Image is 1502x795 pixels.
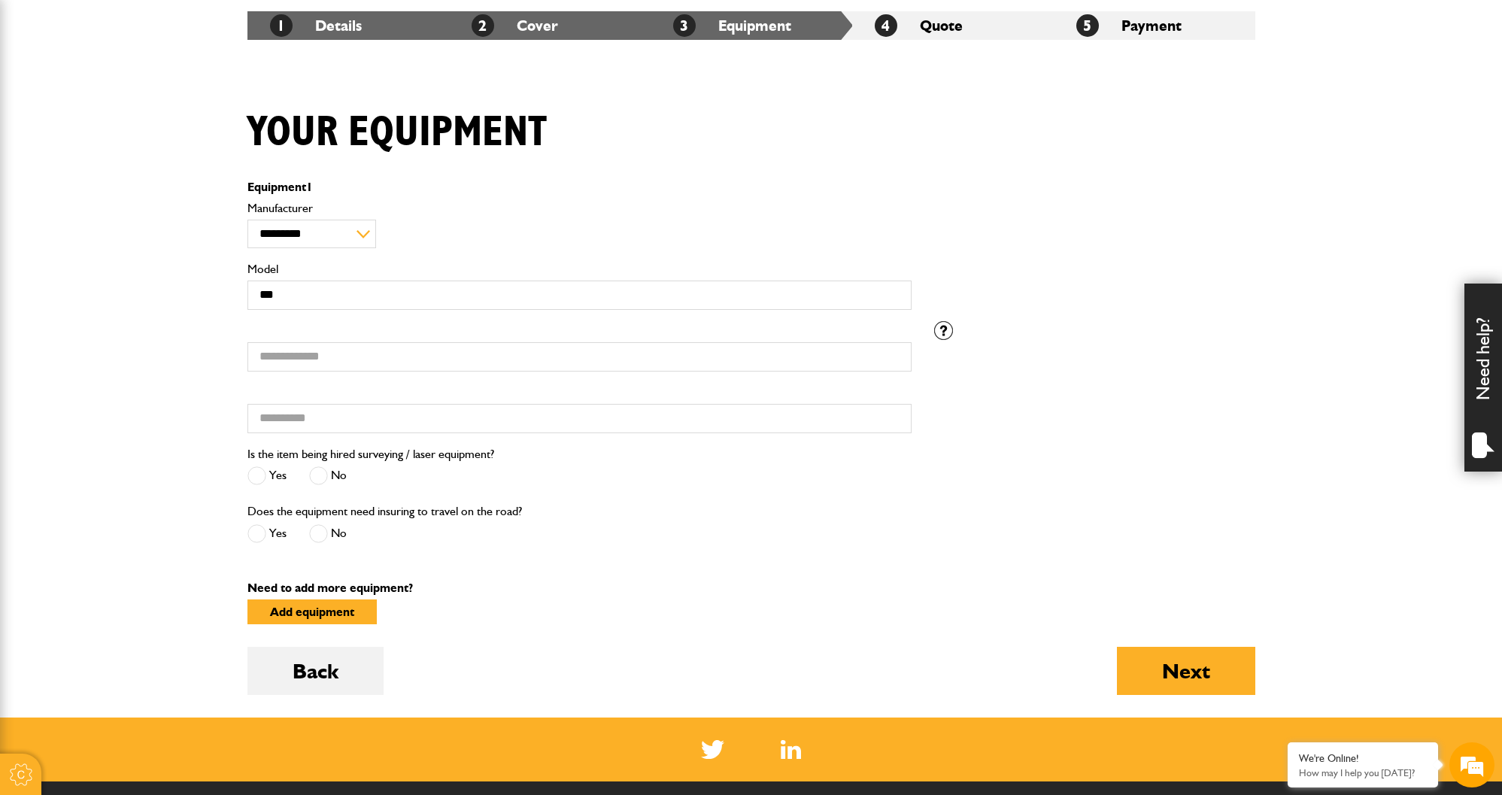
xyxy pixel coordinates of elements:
a: 1Details [270,17,362,35]
div: Need help? [1464,284,1502,472]
textarea: Type your message and hit 'Enter' [20,272,275,451]
label: Yes [247,466,287,485]
div: Minimize live chat window [247,8,283,44]
h1: Your equipment [247,108,547,158]
li: Quote [852,11,1054,40]
label: Model [247,263,912,275]
img: d_20077148190_company_1631870298795_20077148190 [26,83,63,105]
label: No [309,466,347,485]
span: 1 [306,180,313,194]
input: Enter your phone number [20,228,275,261]
input: Enter your last name [20,139,275,172]
label: Yes [247,524,287,543]
div: Chat with us now [78,84,253,104]
p: Need to add more equipment? [247,582,1255,594]
span: 4 [875,14,897,37]
li: Payment [1054,11,1255,40]
a: LinkedIn [781,740,801,759]
label: Manufacturer [247,202,912,214]
span: 2 [472,14,494,37]
p: Equipment [247,181,912,193]
a: 2Cover [472,17,558,35]
label: Is the item being hired surveying / laser equipment? [247,448,494,460]
em: Start Chat [205,463,273,484]
p: How may I help you today? [1299,767,1427,778]
li: Equipment [651,11,852,40]
div: We're Online! [1299,752,1427,765]
span: 3 [673,14,696,37]
button: Next [1117,647,1255,695]
span: 5 [1076,14,1099,37]
img: Twitter [701,740,724,759]
button: Back [247,647,384,695]
label: No [309,524,347,543]
img: Linked In [781,740,801,759]
span: 1 [270,14,293,37]
label: Does the equipment need insuring to travel on the road? [247,505,522,517]
button: Add equipment [247,599,377,624]
input: Enter your email address [20,184,275,217]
